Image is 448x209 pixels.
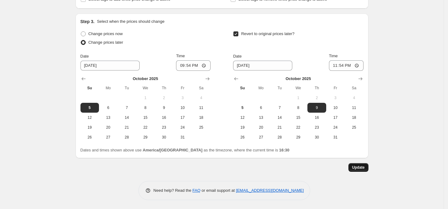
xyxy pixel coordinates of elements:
[270,123,289,132] button: Tuesday October 21 2025
[80,18,95,25] h2: Step 3.
[289,123,307,132] button: Wednesday October 22 2025
[194,125,208,130] span: 25
[289,103,307,113] button: Wednesday October 8 2025
[154,188,193,193] span: Need help? Read the
[347,115,361,120] span: 18
[329,125,342,130] span: 24
[233,61,292,70] input: 10/5/2025
[80,103,99,113] button: Today Sunday October 5 2025
[236,188,304,193] a: [EMAIL_ADDRESS][DOMAIN_NAME]
[138,135,152,140] span: 29
[176,135,189,140] span: 31
[307,113,326,123] button: Thursday October 16 2025
[352,165,365,170] span: Update
[80,132,99,142] button: Sunday October 26 2025
[329,95,342,100] span: 3
[173,113,192,123] button: Friday October 17 2025
[117,113,136,123] button: Tuesday October 14 2025
[254,115,268,120] span: 13
[194,95,208,100] span: 4
[273,115,286,120] span: 14
[252,123,270,132] button: Monday October 20 2025
[200,188,236,193] span: or email support at
[236,125,249,130] span: 19
[345,103,363,113] button: Saturday October 11 2025
[120,115,134,120] span: 14
[80,61,140,70] input: 10/5/2025
[254,135,268,140] span: 27
[194,86,208,90] span: Sa
[307,103,326,113] button: Thursday October 9 2025
[310,95,323,100] span: 2
[192,83,210,93] th: Saturday
[83,135,97,140] span: 26
[236,105,249,110] span: 5
[307,132,326,142] button: Thursday October 30 2025
[192,188,200,193] a: FAQ
[143,148,203,152] b: America/[GEOGRAPHIC_DATA]
[289,132,307,142] button: Wednesday October 29 2025
[291,115,305,120] span: 15
[194,105,208,110] span: 11
[194,115,208,120] span: 18
[241,31,294,36] span: Revert to original prices later?
[117,103,136,113] button: Tuesday October 7 2025
[157,125,171,130] span: 23
[138,105,152,110] span: 8
[232,74,240,83] button: Show previous month, September 2025
[310,135,323,140] span: 30
[80,148,290,152] span: Dates and times shown above use as the timezone, where the current time is
[176,95,189,100] span: 3
[326,123,345,132] button: Friday October 24 2025
[80,123,99,132] button: Sunday October 19 2025
[291,125,305,130] span: 22
[138,95,152,100] span: 1
[310,105,323,110] span: 9
[120,86,134,90] span: Tu
[326,113,345,123] button: Friday October 17 2025
[203,74,212,83] button: Show next month, November 2025
[273,86,286,90] span: Tu
[101,125,115,130] span: 20
[99,123,117,132] button: Monday October 20 2025
[101,115,115,120] span: 13
[83,105,97,110] span: 5
[291,86,305,90] span: We
[117,123,136,132] button: Tuesday October 21 2025
[252,113,270,123] button: Monday October 13 2025
[236,115,249,120] span: 12
[273,105,286,110] span: 7
[97,18,164,25] p: Select when the prices should change
[356,74,365,83] button: Show next month, November 2025
[233,103,252,113] button: Today Sunday October 5 2025
[88,31,123,36] span: Change prices now
[157,86,171,90] span: Th
[329,54,338,58] span: Time
[176,125,189,130] span: 24
[80,113,99,123] button: Sunday October 12 2025
[329,60,364,71] input: 12:00
[120,105,134,110] span: 7
[326,83,345,93] th: Friday
[120,125,134,130] span: 21
[138,125,152,130] span: 22
[307,83,326,93] th: Thursday
[88,40,123,45] span: Change prices later
[101,105,115,110] span: 6
[80,54,89,58] span: Date
[252,83,270,93] th: Monday
[192,93,210,103] button: Saturday October 4 2025
[233,132,252,142] button: Sunday October 26 2025
[270,103,289,113] button: Tuesday October 7 2025
[83,115,97,120] span: 12
[192,103,210,113] button: Saturday October 11 2025
[270,83,289,93] th: Tuesday
[173,93,192,103] button: Friday October 3 2025
[176,115,189,120] span: 17
[136,113,154,123] button: Wednesday October 15 2025
[99,103,117,113] button: Monday October 6 2025
[236,86,249,90] span: Su
[155,83,173,93] th: Thursday
[345,123,363,132] button: Saturday October 25 2025
[270,113,289,123] button: Tuesday October 14 2025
